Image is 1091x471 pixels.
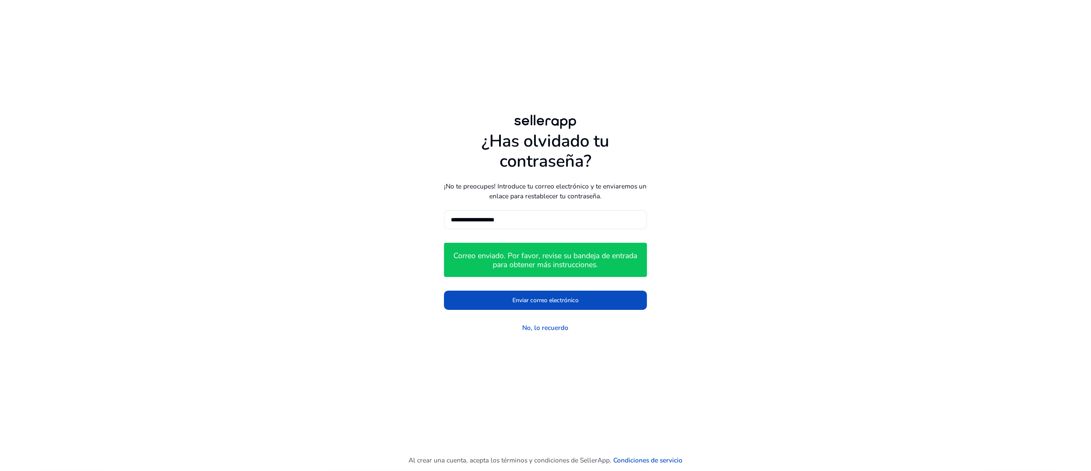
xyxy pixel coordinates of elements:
[409,456,612,465] font: Al crear una cuenta, acepta los términos y condiciones de SellerApp.
[444,291,647,310] button: Enviar correo electrónico
[454,250,638,270] font: Correo enviado. Por favor, revise su bandeja de entrada para obtener más instrucciones.
[613,456,682,465] font: Condiciones de servicio
[523,323,569,333] a: No, lo recuerdo
[444,182,647,200] font: ¡No te preocupes! Introduce tu correo electrónico y te enviaremos un enlace para restablecer tu c...
[613,455,682,465] a: Condiciones de servicio
[512,296,579,304] font: Enviar correo electrónico
[482,130,609,173] font: ¿Has olvidado tu contraseña?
